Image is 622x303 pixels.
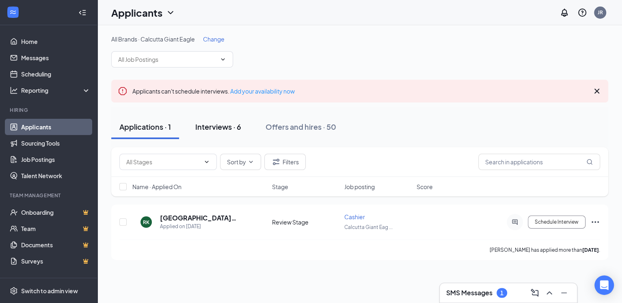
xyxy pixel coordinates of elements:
div: Interviews · 6 [195,122,241,132]
span: Stage [272,183,288,191]
div: Hiring [10,107,89,113]
h5: [GEOGRAPHIC_DATA][PERSON_NAME] [160,214,258,222]
svg: Notifications [559,8,569,17]
div: Applications · 1 [119,122,171,132]
svg: Filter [271,157,281,167]
b: [DATE] [582,247,599,253]
svg: Settings [10,287,18,295]
button: Minimize [557,286,570,299]
a: Home [21,33,91,50]
svg: ChevronDown [248,159,254,165]
a: Job Postings [21,151,91,168]
div: Open Intercom Messenger [594,275,614,295]
svg: Error [118,86,127,96]
input: All Job Postings [118,55,216,64]
a: DocumentsCrown [21,237,91,253]
p: [PERSON_NAME] has applied more than . [490,246,600,253]
a: Scheduling [21,66,91,82]
div: Reporting [21,86,91,94]
span: Cashier [344,213,365,220]
svg: Ellipses [590,217,600,227]
svg: ChevronDown [220,56,226,63]
svg: ComposeMessage [530,288,540,298]
a: SurveysCrown [21,253,91,269]
span: Job posting [344,183,375,191]
div: Switch to admin view [21,287,78,295]
div: 1 [500,290,503,296]
input: Search in applications [478,154,600,170]
a: Sourcing Tools [21,135,91,151]
div: JR [598,9,603,16]
svg: Collapse [78,9,86,17]
svg: WorkstreamLogo [9,8,17,16]
span: All Brands · Calcutta Giant Eagle [111,35,195,43]
a: Add your availability now [230,87,295,95]
div: Review Stage [272,218,339,226]
a: Talent Network [21,168,91,184]
span: Calcutta Giant Eag ... [344,224,393,230]
svg: Cross [592,86,602,96]
svg: MagnifyingGlass [586,159,593,165]
svg: QuestionInfo [577,8,587,17]
button: ComposeMessage [528,286,541,299]
div: Offers and hires · 50 [266,122,336,132]
svg: ActiveChat [510,219,520,225]
div: RK [143,219,149,226]
div: Applied on [DATE] [160,222,258,231]
a: OnboardingCrown [21,204,91,220]
input: All Stages [126,157,200,166]
svg: ChevronDown [166,8,175,17]
h1: Applicants [111,6,162,20]
span: Score [417,183,433,191]
span: Change [203,35,225,43]
a: Applicants [21,119,91,135]
h3: SMS Messages [446,288,492,297]
a: Messages [21,50,91,66]
svg: Minimize [559,288,569,298]
span: Sort by [227,159,246,165]
svg: ChevronUp [544,288,554,298]
button: Sort byChevronDown [220,154,261,170]
span: Applicants can't schedule interviews. [132,87,295,95]
span: Name · Applied On [132,183,181,191]
a: TeamCrown [21,220,91,237]
button: Filter Filters [264,154,306,170]
div: Team Management [10,192,89,199]
svg: ChevronDown [203,159,210,165]
button: Schedule Interview [528,216,585,229]
button: ChevronUp [543,286,556,299]
svg: Analysis [10,86,18,94]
